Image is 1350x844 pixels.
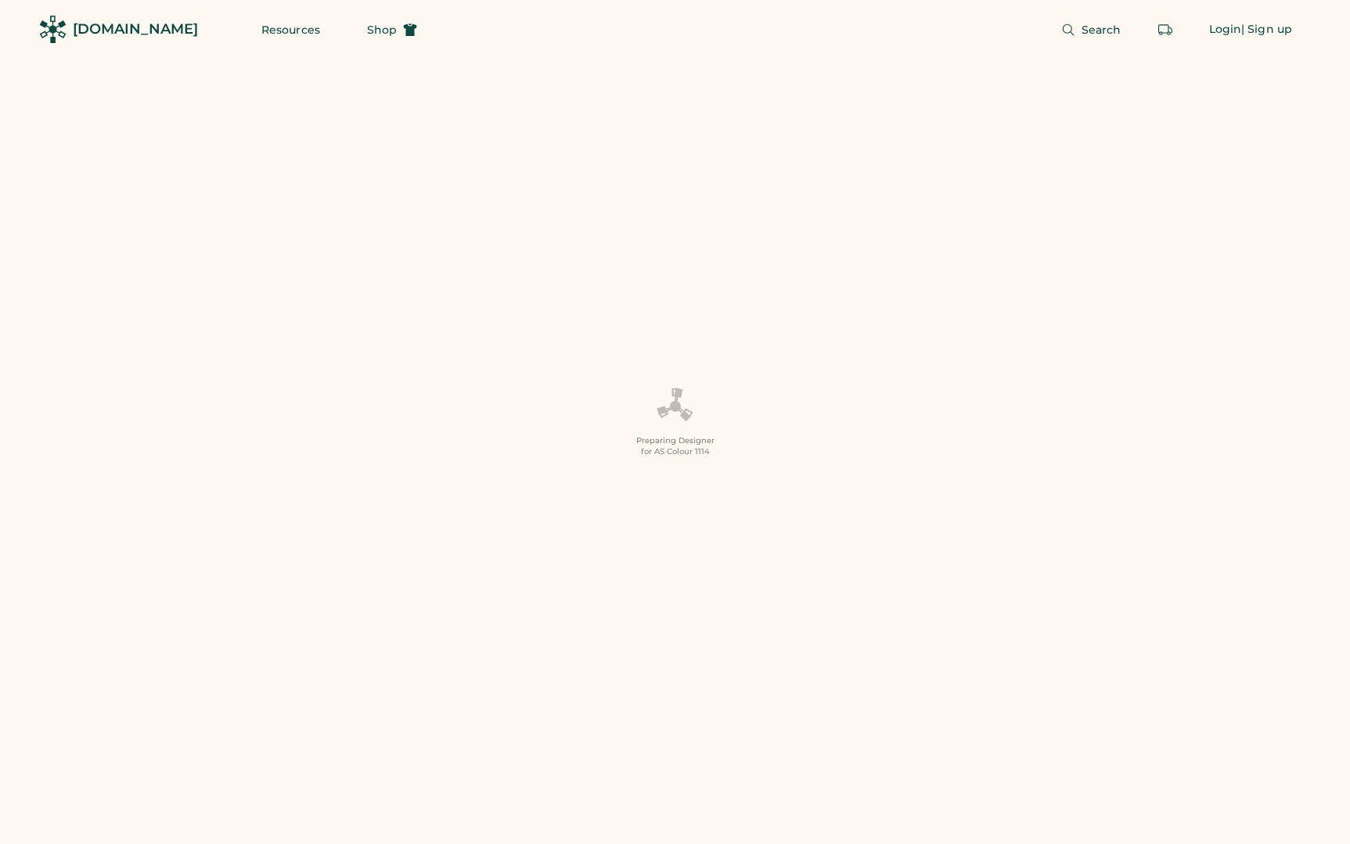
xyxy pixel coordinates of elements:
[348,14,436,45] button: Shop
[657,387,694,426] img: Platens-Black-Loader-Spin-rich%20black.webp
[367,24,397,35] span: Shop
[1209,22,1242,38] div: Login
[73,20,198,39] div: [DOMAIN_NAME]
[39,16,67,43] img: Rendered Logo - Screens
[1150,14,1181,45] button: Retrieve an order
[1082,24,1121,35] span: Search
[1042,14,1140,45] button: Search
[243,14,339,45] button: Resources
[1241,22,1292,38] div: | Sign up
[636,435,715,457] div: Preparing Designer for AS Colour 1114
